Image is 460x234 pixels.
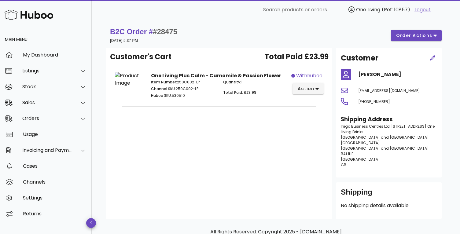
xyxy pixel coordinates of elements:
img: Product Image [115,72,144,87]
img: Huboo Logo [4,8,53,21]
span: Total Paid £23.99 [264,51,329,62]
div: My Dashboard [23,52,87,58]
div: Listings [22,68,72,74]
div: Channels [23,179,87,185]
span: [EMAIL_ADDRESS][DOMAIN_NAME] [358,88,420,93]
div: Shipping [341,187,437,202]
div: Returns [23,211,87,217]
p: No shipping details available [341,202,437,209]
span: [GEOGRAPHIC_DATA] [341,157,380,162]
p: 250C002-LP [151,79,216,85]
p: 250C002-LP [151,86,216,92]
span: [GEOGRAPHIC_DATA] [341,140,380,145]
p: 1 [223,79,288,85]
span: action [297,86,315,92]
span: Channel SKU: [151,86,176,91]
div: Sales [22,100,72,105]
span: #28475 [153,27,177,36]
span: Huboo SKU: [151,93,172,98]
div: Invoicing and Payments [22,147,72,153]
span: Total Paid: £23.99 [223,90,256,95]
span: One Living [356,6,380,13]
h2: Customer [341,53,378,64]
button: order actions [391,30,442,41]
span: (Ref: 10857) [382,6,410,13]
div: Orders [22,115,72,121]
span: Customer's Cart [110,51,171,62]
span: Inigo Business Centres Ltd, [STREET_ADDRESS] One Living Drinks [341,124,435,134]
h3: Shipping Address [341,115,437,124]
a: Logout [414,6,431,13]
span: [GEOGRAPHIC_DATA] and [GEOGRAPHIC_DATA] [341,146,429,151]
span: Item Number: [151,79,177,85]
div: Usage [23,131,87,137]
span: [PHONE_NUMBER] [358,99,390,104]
strong: One Living Plus Calm - Camomile & Passion Flower [151,72,281,79]
span: Quantity: [223,79,241,85]
span: GB [341,162,346,167]
span: BA1 1HE [341,151,353,156]
span: order actions [396,32,432,39]
div: Stock [22,84,72,90]
h4: [PERSON_NAME] [358,71,437,78]
div: Settings [23,195,87,201]
div: Cases [23,163,87,169]
span: [GEOGRAPHIC_DATA] and [GEOGRAPHIC_DATA] [341,135,429,140]
button: action [293,83,324,94]
p: 530510 [151,93,216,98]
span: withhuboo [296,72,322,79]
strong: B2C Order # [110,27,177,36]
small: [DATE] 5:37 PM [110,38,138,43]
